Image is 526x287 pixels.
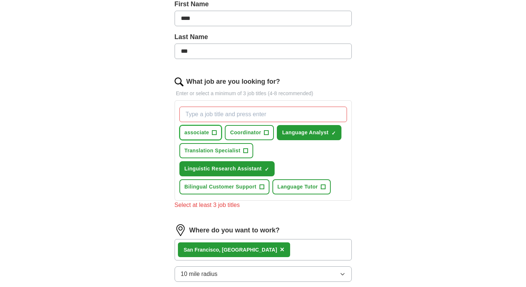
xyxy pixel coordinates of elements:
input: Type a job title and press enter [179,107,347,122]
span: Translation Specialist [185,147,241,155]
button: × [280,244,285,255]
strong: San Franc [184,247,209,253]
span: 10 mile radius [181,270,218,279]
span: ✓ [265,166,269,172]
button: Language Tutor [272,179,331,194]
button: associate [179,125,222,140]
span: ✓ [331,130,336,136]
button: Bilingual Customer Support [179,179,269,194]
span: associate [185,129,209,136]
label: Where do you want to work? [189,225,280,235]
label: Last Name [175,32,352,42]
span: Bilingual Customer Support [185,183,257,191]
span: Linguistic Research Assistant [185,165,262,173]
button: Linguistic Research Assistant✓ [179,161,275,176]
p: Enter or select a minimum of 3 job titles (4-8 recommended) [175,90,352,97]
span: Language Analyst [282,129,329,136]
span: Coordinator [230,129,261,136]
button: Coordinator [225,125,274,140]
span: × [280,245,285,253]
label: What job are you looking for? [186,77,280,87]
button: Translation Specialist [179,143,254,158]
div: Select at least 3 job titles [175,201,352,210]
img: location.png [175,224,186,236]
button: Language Analyst✓ [277,125,341,140]
span: Language Tutor [278,183,318,191]
img: search.png [175,77,183,86]
div: isco, [GEOGRAPHIC_DATA] [184,246,277,254]
button: 10 mile radius [175,266,352,282]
